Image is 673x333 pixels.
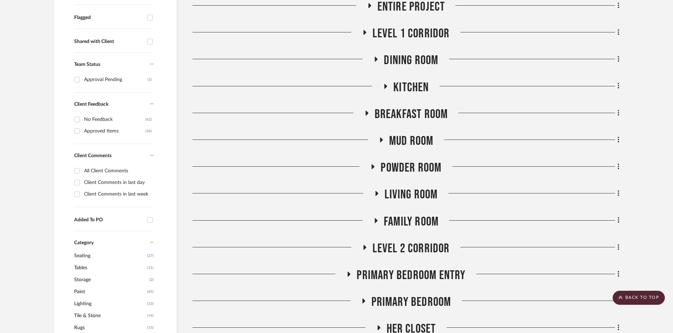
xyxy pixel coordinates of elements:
[147,310,154,321] span: (19)
[84,74,148,85] div: Approval Pending
[371,295,451,310] span: Primary Bedroom
[147,298,154,309] span: (33)
[145,114,152,125] div: (62)
[84,114,145,125] div: No Feedback
[373,26,449,41] span: Level 1 Corridor
[74,39,144,45] div: Shared with Client
[381,160,441,175] span: Powder Room
[74,102,108,107] span: Client Feedback
[74,262,145,274] span: Tables
[84,189,152,200] div: Client Comments in last week
[74,240,94,246] span: Category
[74,15,144,21] div: Flagged
[145,125,152,137] div: (26)
[74,286,145,298] span: Paint
[384,53,438,68] span: Dining Room
[149,274,154,285] span: (2)
[74,310,145,322] span: Tile & Stone
[148,74,152,85] div: (1)
[384,214,439,229] span: Family Room
[74,62,100,67] span: Team Status
[357,268,465,283] span: Primary Bedroom Entry
[389,134,434,149] span: Mud Room
[74,153,112,158] span: Client Comments
[385,187,437,202] span: Living Room
[74,250,145,262] span: Seating
[74,274,148,286] span: Storage
[393,80,429,95] span: Kitchen
[147,262,154,273] span: (11)
[84,165,152,177] div: All Client Comments
[74,298,145,310] span: Lighting
[147,250,154,261] span: (27)
[84,125,145,137] div: Approved Items
[375,107,448,122] span: Breakfast Room
[147,286,154,297] span: (45)
[84,177,152,188] div: Client Comments in last day
[373,241,449,256] span: Level 2 Corridor
[74,217,144,223] div: Added To PO
[613,291,665,305] scroll-to-top-button: BACK TO TOP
